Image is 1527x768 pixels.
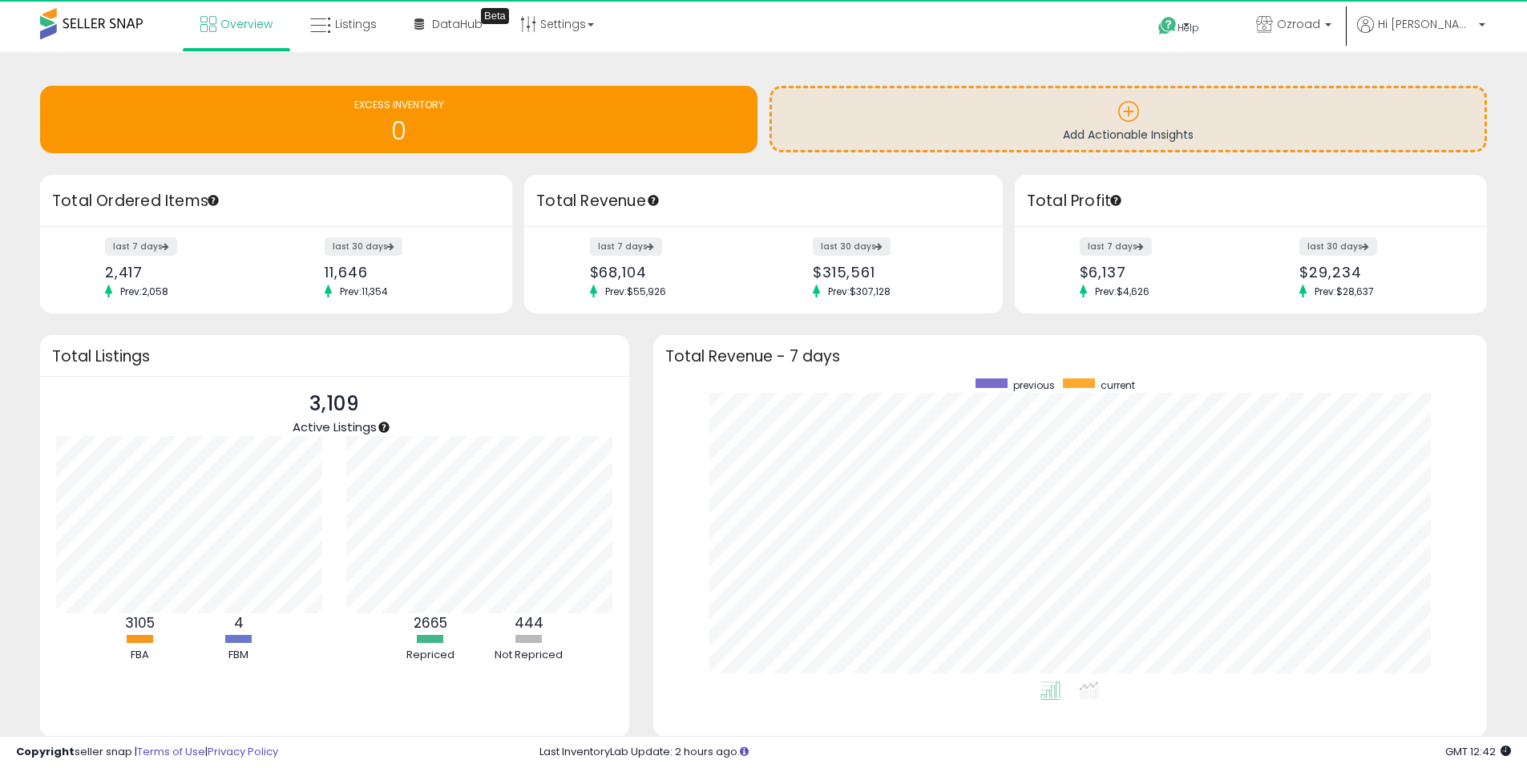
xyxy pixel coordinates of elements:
div: Not Repriced [481,648,577,663]
div: Tooltip anchor [377,420,391,435]
i: Click here to read more about un-synced listings. [740,746,749,757]
div: $315,561 [813,264,975,281]
p: 3,109 [293,389,377,419]
span: Overview [220,16,273,32]
div: 2,417 [105,264,265,281]
span: Add Actionable Insights [1063,127,1194,143]
b: 444 [515,613,543,633]
div: Tooltip anchor [206,193,220,208]
div: FBM [191,648,287,663]
span: Prev: 11,354 [332,285,396,298]
a: Add Actionable Insights [772,88,1485,150]
span: previous [1013,378,1055,392]
span: Help [1178,21,1199,34]
span: Prev: $55,926 [597,285,674,298]
b: 2665 [414,613,447,633]
span: Prev: 2,058 [112,285,176,298]
div: $6,137 [1080,264,1239,281]
b: 3105 [125,613,155,633]
div: $29,234 [1299,264,1459,281]
span: Prev: $4,626 [1087,285,1157,298]
div: $68,104 [590,264,752,281]
strong: Copyright [16,744,75,759]
span: Hi [PERSON_NAME] [1378,16,1474,32]
a: Hi [PERSON_NAME] [1357,16,1485,52]
h3: Total Ordered Items [52,190,500,212]
a: EXCESS INVENTORY 0 [40,86,757,153]
div: Last InventoryLab Update: 2 hours ago. [539,745,1511,760]
h3: Total Revenue [536,190,991,212]
span: Active Listings [293,418,377,435]
div: seller snap | | [16,745,278,760]
i: Get Help [1157,16,1178,36]
span: current [1101,378,1135,392]
div: Repriced [382,648,479,663]
span: EXCESS INVENTORY [354,98,444,111]
div: FBA [92,648,188,663]
span: Listings [335,16,377,32]
h3: Total Profit [1027,190,1475,212]
a: Terms of Use [137,744,205,759]
label: last 7 days [1080,237,1152,256]
b: 4 [234,613,244,633]
label: last 30 days [1299,237,1377,256]
h3: Total Revenue - 7 days [665,350,1475,362]
label: last 7 days [105,237,177,256]
span: 2025-10-13 12:42 GMT [1445,744,1511,759]
span: Ozroad [1277,16,1320,32]
div: Tooltip anchor [481,8,509,24]
label: last 7 days [590,237,662,256]
a: Help [1145,4,1230,52]
div: Tooltip anchor [646,193,660,208]
label: last 30 days [325,237,402,256]
h3: Total Listings [52,350,617,362]
label: last 30 days [813,237,891,256]
h1: 0 [48,118,749,144]
a: Privacy Policy [208,744,278,759]
span: Prev: $28,637 [1307,285,1382,298]
span: Prev: $307,128 [820,285,899,298]
div: Tooltip anchor [1109,193,1123,208]
span: DataHub [432,16,483,32]
div: 11,646 [325,264,484,281]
